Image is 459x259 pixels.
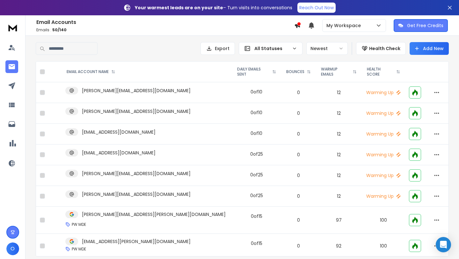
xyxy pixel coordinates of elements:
div: 0 of 15 [251,240,262,247]
button: O [6,242,19,255]
p: Warming Up [366,152,401,158]
p: – Turn visits into conversations [135,4,292,11]
td: 97 [316,207,362,234]
p: 0 [285,152,312,158]
div: 0 of 15 [251,213,262,219]
p: Warming Up [366,172,401,179]
p: PW MDE [72,222,86,227]
p: [EMAIL_ADDRESS][PERSON_NAME][DOMAIN_NAME] [82,238,191,245]
p: HEALTH SCORE [367,67,394,77]
p: Emails : [36,27,294,33]
td: 12 [316,186,362,207]
td: 12 [316,103,362,124]
p: 0 [285,172,312,179]
p: [PERSON_NAME][EMAIL_ADDRESS][PERSON_NAME][DOMAIN_NAME] [82,211,226,218]
button: Health Check [356,42,406,55]
div: 0 of 25 [250,192,263,199]
button: Export [200,42,235,55]
p: Warming Up [366,110,401,116]
td: 12 [316,144,362,165]
div: 0 of 10 [251,89,262,95]
td: 12 [316,124,362,144]
td: 100 [362,234,405,258]
p: [EMAIL_ADDRESS][DOMAIN_NAME] [82,129,156,135]
p: Warming Up [366,131,401,137]
button: Newest [306,42,348,55]
div: 0 of 25 [250,172,263,178]
div: Open Intercom Messenger [436,237,451,252]
div: 0 of 25 [250,151,263,157]
button: Add New [410,42,449,55]
h1: Email Accounts [36,18,294,26]
p: 0 [285,110,312,116]
td: 12 [316,82,362,103]
p: 0 [285,89,312,96]
td: 92 [316,234,362,258]
p: Get Free Credits [407,22,443,29]
p: Health Check [369,45,400,52]
p: DAILY EMAILS SENT [237,67,270,77]
span: 50 / 140 [52,27,67,33]
p: WARMUP EMAILS [321,67,350,77]
p: [PERSON_NAME][EMAIL_ADDRESS][DOMAIN_NAME] [82,108,191,115]
a: Reach Out Now [297,3,336,13]
p: [PERSON_NAME][EMAIL_ADDRESS][DOMAIN_NAME] [82,87,191,94]
p: BOUNCES [286,69,304,74]
p: Warming Up [366,193,401,199]
div: 0 of 10 [251,130,262,137]
div: EMAIL ACCOUNT NAME [67,69,115,74]
p: [PERSON_NAME][EMAIL_ADDRESS][DOMAIN_NAME] [82,191,191,197]
p: Reach Out Now [299,4,334,11]
p: 0 [285,243,312,249]
p: [PERSON_NAME][EMAIL_ADDRESS][DOMAIN_NAME] [82,170,191,177]
p: My Workspace [326,22,363,29]
p: 0 [285,193,312,199]
p: [EMAIL_ADDRESS][DOMAIN_NAME] [82,150,156,156]
img: logo [6,22,19,33]
p: Warming Up [366,89,401,96]
strong: Your warmest leads are on your site [135,4,223,11]
p: 0 [285,131,312,137]
td: 100 [362,207,405,234]
p: PW MDE [72,247,86,252]
p: 0 [285,217,312,223]
p: All Statuses [254,45,289,52]
button: Get Free Credits [394,19,448,32]
div: 0 of 10 [251,109,262,116]
td: 12 [316,165,362,186]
